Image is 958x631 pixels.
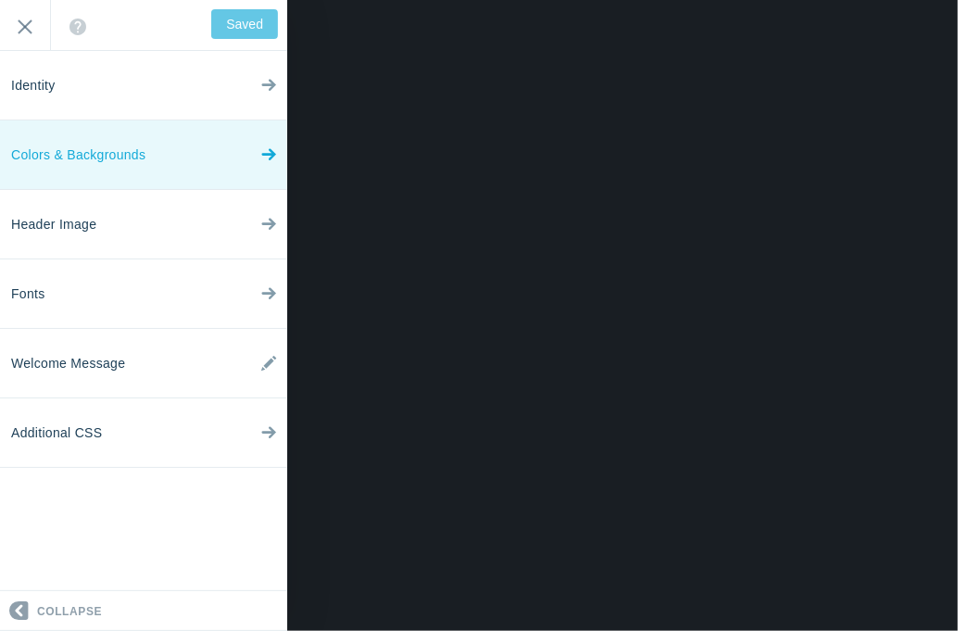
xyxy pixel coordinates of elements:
span: Collapse [37,592,102,631]
span: Additional CSS [11,398,102,468]
span: Welcome Message [11,329,125,398]
span: Header Image [11,190,96,259]
span: Identity [11,51,56,120]
span: Fonts [11,259,45,329]
span: Colors & Backgrounds [11,120,145,190]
